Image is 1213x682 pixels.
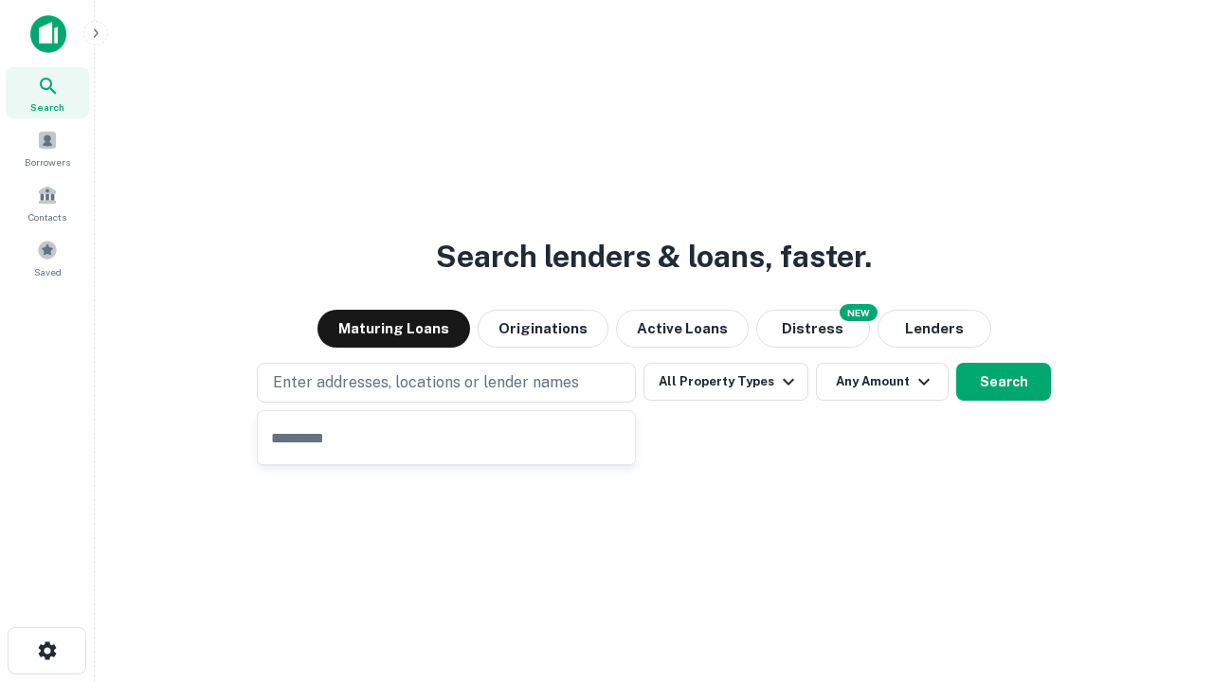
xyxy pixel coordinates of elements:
span: Search [30,99,64,115]
a: Contacts [6,177,89,228]
iframe: Chat Widget [1118,530,1213,621]
button: Enter addresses, locations or lender names [257,363,636,403]
a: Borrowers [6,122,89,173]
a: Search [6,67,89,118]
span: Contacts [28,209,66,224]
div: NEW [840,304,878,321]
button: Active Loans [616,310,749,348]
a: Saved [6,232,89,283]
button: Any Amount [816,363,949,401]
button: All Property Types [643,363,808,401]
span: Saved [34,264,62,279]
button: Originations [478,310,608,348]
button: Search [956,363,1051,401]
h3: Search lenders & loans, faster. [436,234,872,279]
button: Maturing Loans [317,310,470,348]
button: Search distressed loans with lien and other non-mortgage details. [756,310,870,348]
button: Lenders [878,310,991,348]
span: Borrowers [25,154,70,170]
p: Enter addresses, locations or lender names [273,371,579,394]
img: capitalize-icon.png [30,15,66,53]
